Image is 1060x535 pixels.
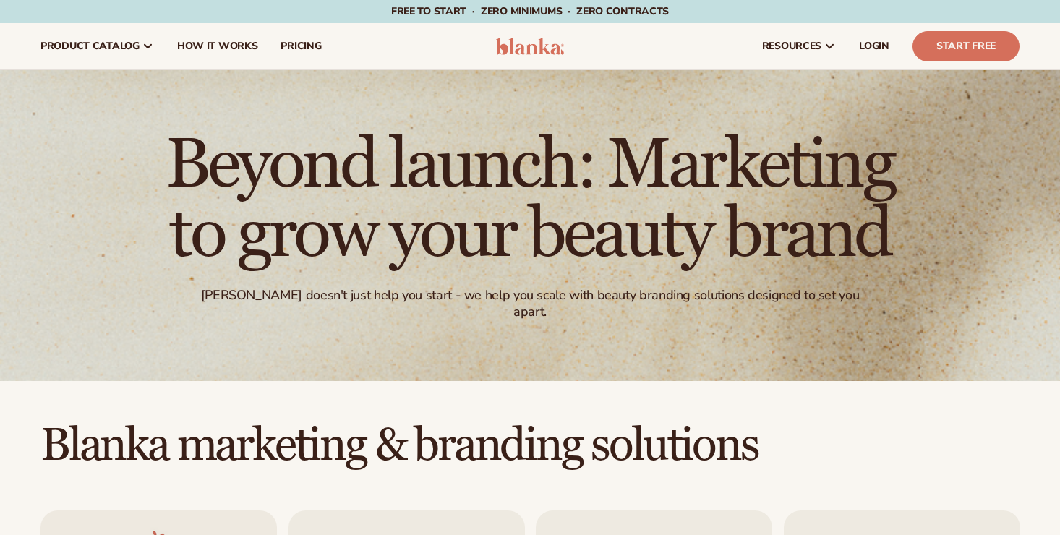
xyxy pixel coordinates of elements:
[912,31,1020,61] a: Start Free
[751,23,847,69] a: resources
[132,131,928,270] h1: Beyond launch: Marketing to grow your beauty brand
[762,40,821,52] span: resources
[29,23,166,69] a: product catalog
[281,40,321,52] span: pricing
[166,23,270,69] a: How It Works
[847,23,901,69] a: LOGIN
[177,40,258,52] span: How It Works
[269,23,333,69] a: pricing
[40,40,140,52] span: product catalog
[391,4,669,18] span: Free to start · ZERO minimums · ZERO contracts
[859,40,889,52] span: LOGIN
[496,38,565,55] img: logo
[184,287,876,321] div: [PERSON_NAME] doesn't just help you start - we help you scale with beauty branding solutions desi...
